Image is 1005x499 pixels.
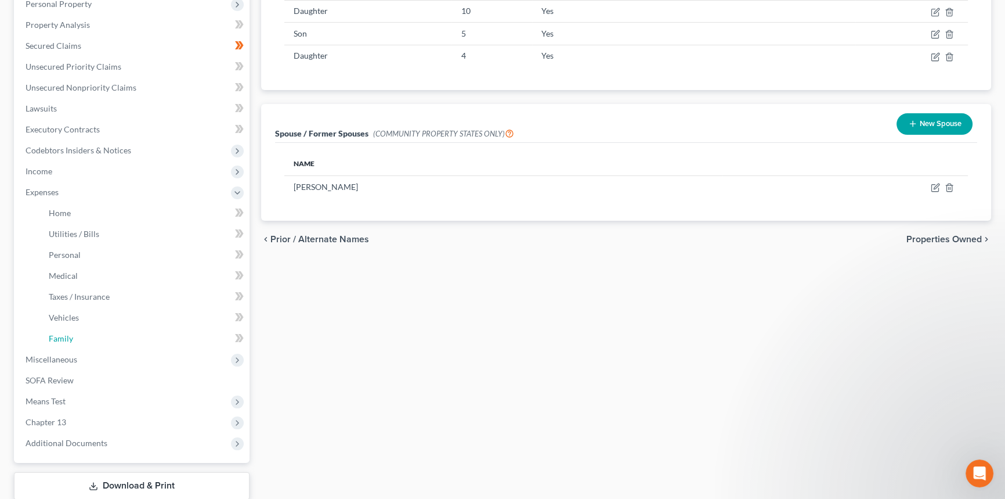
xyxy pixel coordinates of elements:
[284,152,722,175] th: Name
[906,235,991,244] button: Properties Owned chevron_right
[982,235,991,244] i: chevron_right
[39,203,250,224] a: Home
[39,245,250,265] a: Personal
[16,77,250,98] a: Unsecured Nonpriority Claims
[284,175,722,198] td: [PERSON_NAME]
[16,98,250,119] a: Lawsuits
[39,328,250,349] a: Family
[26,375,74,385] span: SOFA Review
[451,45,532,67] td: 4
[373,129,514,138] span: (COMMUNITY PROPERTY STATES ONLY)
[532,23,855,45] td: Yes
[16,56,250,77] a: Unsecured Priority Claims
[16,119,250,140] a: Executory Contracts
[966,459,993,487] iframe: Intercom live chat
[284,23,451,45] td: Son
[26,396,66,406] span: Means Test
[26,124,100,134] span: Executory Contracts
[26,166,52,176] span: Income
[49,208,71,218] span: Home
[26,417,66,427] span: Chapter 13
[275,128,368,138] span: Spouse / Former Spouses
[49,333,73,343] span: Family
[26,62,121,71] span: Unsecured Priority Claims
[26,20,90,30] span: Property Analysis
[451,23,532,45] td: 5
[906,235,982,244] span: Properties Owned
[49,292,110,301] span: Taxes / Insurance
[26,438,107,448] span: Additional Documents
[284,45,451,67] td: Daughter
[49,229,99,239] span: Utilities / Bills
[532,45,855,67] td: Yes
[39,224,250,245] a: Utilities / Bills
[261,235,369,244] button: chevron_left Prior / Alternate Names
[16,35,250,56] a: Secured Claims
[26,187,59,197] span: Expenses
[26,103,57,113] span: Lawsuits
[49,250,81,260] span: Personal
[39,307,250,328] a: Vehicles
[26,145,131,155] span: Codebtors Insiders & Notices
[16,370,250,391] a: SOFA Review
[261,235,270,244] i: chevron_left
[16,15,250,35] a: Property Analysis
[49,271,78,281] span: Medical
[39,286,250,307] a: Taxes / Insurance
[26,82,136,92] span: Unsecured Nonpriority Claims
[49,313,79,322] span: Vehicles
[896,113,973,135] button: New Spouse
[39,265,250,286] a: Medical
[26,354,77,364] span: Miscellaneous
[270,235,369,244] span: Prior / Alternate Names
[26,41,81,51] span: Secured Claims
